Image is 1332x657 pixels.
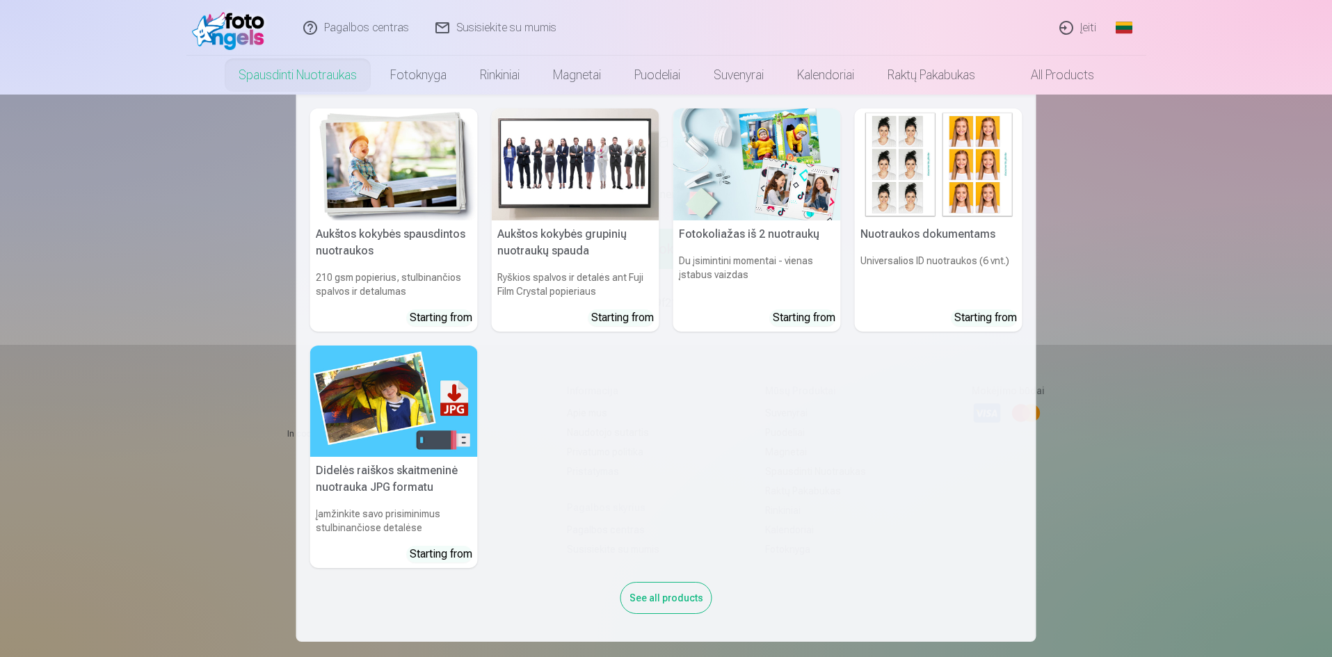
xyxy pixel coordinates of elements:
[310,346,478,457] img: Didelės raiškos skaitmeninė nuotrauka JPG formatu
[673,248,841,304] h6: Du įsimintini momentai - vienas įstabus vaizdas
[871,56,992,95] a: Raktų pakabukas
[492,108,659,220] img: Aukštos kokybės grupinių nuotraukų spauda
[620,582,712,614] div: See all products
[673,220,841,248] h5: Fotokoliažas iš 2 nuotraukų
[410,546,472,562] div: Starting from
[310,220,478,265] h5: Aukštos kokybės spausdintos nuotraukos
[855,220,1022,248] h5: Nuotraukos dokumentams
[992,56,1111,95] a: All products
[410,309,472,326] div: Starting from
[620,590,712,604] a: See all products
[374,56,463,95] a: Fotoknyga
[780,56,871,95] a: Kalendoriai
[855,108,1022,220] img: Nuotraukos dokumentams
[536,56,618,95] a: Magnetai
[673,108,841,220] img: Fotokoliažas iš 2 nuotraukų
[855,108,1022,332] a: Nuotraukos dokumentamsNuotraukos dokumentamsUniversalios ID nuotraukos (6 vnt.)Starting from
[192,6,272,50] img: /fa2
[222,56,374,95] a: Spausdinti nuotraukas
[310,457,478,501] h5: Didelės raiškos skaitmeninė nuotrauka JPG formatu
[310,501,478,540] h6: Įamžinkite savo prisiminimus stulbinančiose detalėse
[618,56,697,95] a: Puodeliai
[310,265,478,304] h6: 210 gsm popierius, stulbinančios spalvos ir detalumas
[591,309,654,326] div: Starting from
[492,265,659,304] h6: Ryškios spalvos ir detalės ant Fuji Film Crystal popieriaus
[673,108,841,332] a: Fotokoliažas iš 2 nuotraukųFotokoliažas iš 2 nuotraukųDu įsimintini momentai - vienas įstabus vai...
[310,346,478,569] a: Didelės raiškos skaitmeninė nuotrauka JPG formatuDidelės raiškos skaitmeninė nuotrauka JPG format...
[463,56,536,95] a: Rinkiniai
[492,108,659,332] a: Aukštos kokybės grupinių nuotraukų spaudaAukštos kokybės grupinių nuotraukų spaudaRyškios spalvos...
[697,56,780,95] a: Suvenyrai
[310,108,478,332] a: Aukštos kokybės spausdintos nuotraukos Aukštos kokybės spausdintos nuotraukos210 gsm popierius, s...
[855,248,1022,304] h6: Universalios ID nuotraukos (6 vnt.)
[492,220,659,265] h5: Aukštos kokybės grupinių nuotraukų spauda
[310,108,478,220] img: Aukštos kokybės spausdintos nuotraukos
[773,309,835,326] div: Starting from
[954,309,1017,326] div: Starting from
